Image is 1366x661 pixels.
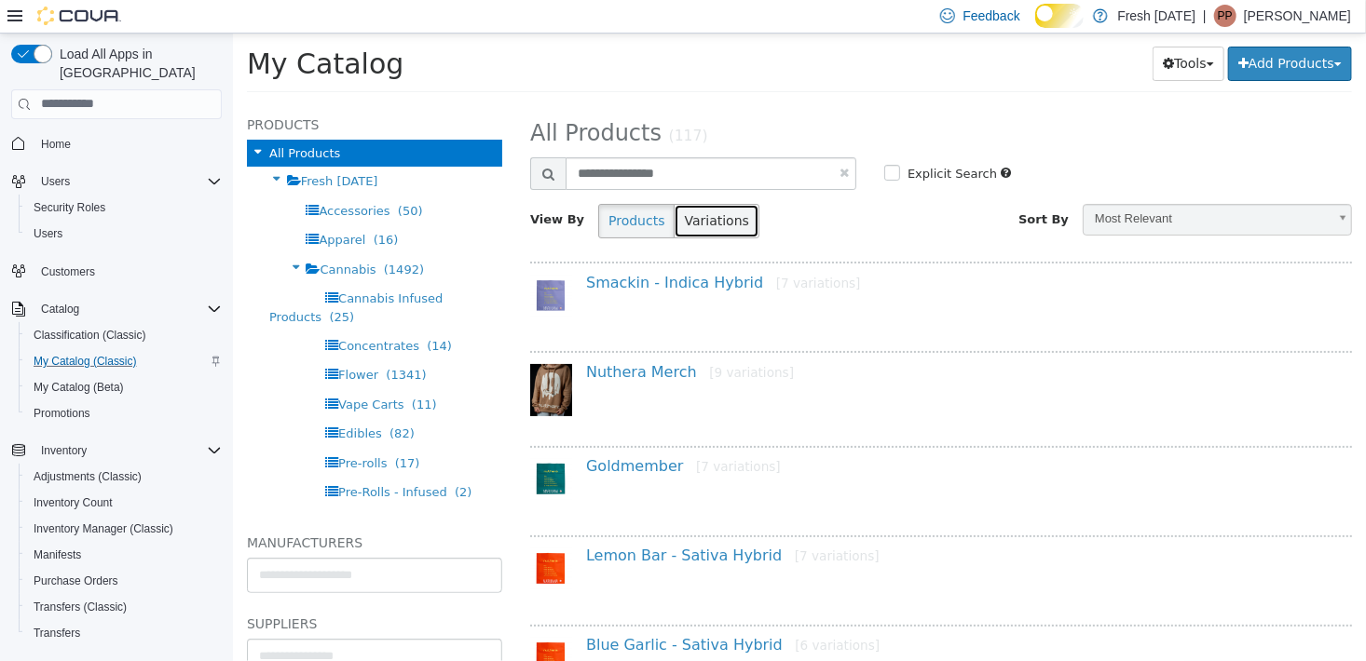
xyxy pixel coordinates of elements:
[26,376,222,398] span: My Catalog (Beta)
[19,374,229,400] button: My Catalog (Beta)
[26,596,222,618] span: Transfers (Classic)
[297,179,351,193] span: View By
[36,113,107,127] span: All Products
[86,170,157,184] span: Accessories
[1244,5,1351,27] p: [PERSON_NAME]
[34,406,90,421] span: Promotions
[297,514,339,556] img: 150
[37,7,121,25] img: Cova
[353,602,647,620] a: Blue Garlic - Sativa Hybrid[6 variations]
[4,130,229,157] button: Home
[26,376,131,398] a: My Catalog (Beta)
[41,174,70,189] span: Users
[52,45,222,82] span: Load All Apps in [GEOGRAPHIC_DATA]
[26,492,120,514] a: Inventory Count
[105,393,149,407] span: Edibles
[543,242,628,257] small: [7 variations]
[26,196,222,219] span: Security Roles
[14,579,269,601] h5: Suppliers
[34,626,80,641] span: Transfers
[26,544,89,566] a: Manifests
[920,13,991,47] button: Tools
[297,603,339,645] img: 150
[34,600,127,614] span: Transfers (Classic)
[41,443,87,458] span: Inventory
[19,568,229,594] button: Purchase Orders
[34,439,94,462] button: Inventory
[179,364,204,378] span: (11)
[165,170,190,184] span: (50)
[19,594,229,620] button: Transfers (Classic)
[96,277,121,290] span: (25)
[26,518,222,540] span: Inventory Manager (Classic)
[1218,5,1233,27] span: PP
[105,423,154,437] span: Pre-rolls
[851,171,1094,200] span: Most Relevant
[297,425,339,466] img: 150
[34,200,105,215] span: Security Roles
[26,544,222,566] span: Manifests
[41,137,71,152] span: Home
[26,465,149,488] a: Adjustments (Classic)
[34,298,222,320] span: Catalog
[34,261,102,283] a: Customers
[353,424,548,441] a: Goldmember[7 variations]
[785,179,836,193] span: Sort By
[105,334,145,348] span: Flower
[105,364,171,378] span: Vape Carts
[87,229,143,243] span: Cannabis
[19,620,229,646] button: Transfers
[297,241,339,283] img: 150
[14,498,269,520] h5: Manufacturers
[151,229,191,243] span: (1492)
[34,380,124,395] span: My Catalog (Beta)
[963,7,1019,25] span: Feedback
[153,334,193,348] span: (1341)
[34,354,137,369] span: My Catalog (Classic)
[4,169,229,195] button: Users
[34,328,146,343] span: Classification (Classic)
[1035,28,1036,29] span: Dark Mode
[19,195,229,221] button: Security Roles
[26,350,144,372] a: My Catalog (Classic)
[34,547,81,562] span: Manifests
[14,14,171,47] span: My Catalog
[19,464,229,490] button: Adjustments (Classic)
[19,490,229,516] button: Inventory Count
[850,170,1119,202] a: Most Relevant
[26,518,181,540] a: Inventory Manager (Classic)
[562,604,647,619] small: [6 variations]
[34,439,222,462] span: Inventory
[353,330,561,347] a: Nuthera Merch[9 variations]
[365,170,442,205] button: Products
[105,452,214,465] span: Pre-Rolls - Infused
[34,170,77,193] button: Users
[68,141,145,155] span: Fresh [DATE]
[34,469,142,484] span: Adjustments (Classic)
[34,495,113,510] span: Inventory Count
[476,331,561,346] small: [9 variations]
[162,423,187,437] span: (17)
[41,264,95,279] span: Customers
[26,622,222,644] span: Transfers
[19,322,229,348] button: Classification (Classic)
[26,350,222,372] span: My Catalog (Classic)
[670,131,764,150] label: Explicit Search
[26,570,222,592] span: Purchase Orders
[1117,5,1195,27] p: Fresh [DATE]
[26,223,222,245] span: Users
[222,452,239,465] span: (2)
[26,622,88,644] a: Transfers
[19,516,229,542] button: Inventory Manager (Classic)
[26,324,154,346] a: Classification (Classic)
[4,438,229,464] button: Inventory
[26,402,222,425] span: Promotions
[34,132,222,155] span: Home
[34,298,87,320] button: Catalog
[26,223,70,245] a: Users
[41,302,79,317] span: Catalog
[157,393,182,407] span: (82)
[436,94,475,111] small: (117)
[463,425,548,440] small: [7 variations]
[19,221,229,247] button: Users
